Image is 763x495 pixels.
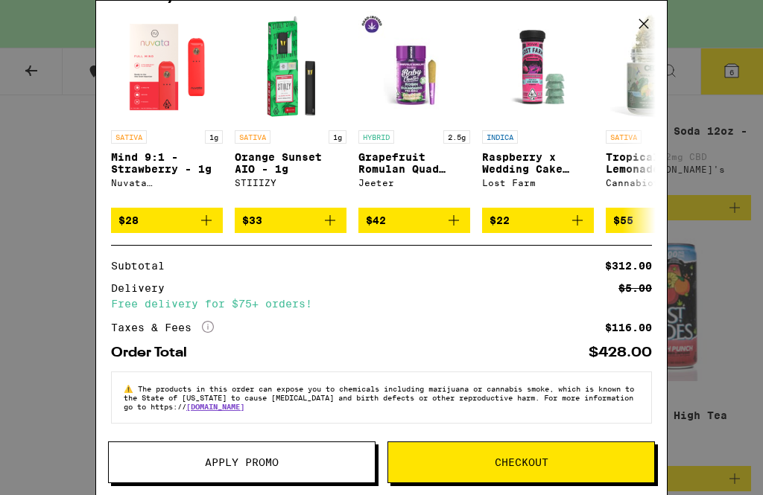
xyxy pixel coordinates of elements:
span: ⚠️ [124,384,138,393]
div: STIIIZY [235,178,346,188]
p: SATIVA [606,130,642,144]
a: Open page for Mind 9:1 - Strawberry - 1g from Nuvata (CA) [111,11,223,208]
img: Lost Farm - Raspberry x Wedding Cake Live Resin Gummies [482,11,594,123]
a: [DOMAIN_NAME] [186,402,244,411]
button: Add to bag [235,208,346,233]
p: Mind 9:1 - Strawberry - 1g [111,151,223,175]
button: Add to bag [482,208,594,233]
div: Free delivery for $75+ orders! [111,298,652,309]
span: $42 [366,214,386,226]
button: Apply Promo [108,441,376,483]
p: Tropical Lemonade - 3.5g [606,151,718,175]
img: STIIIZY - Orange Sunset AIO - 1g [235,11,346,123]
p: 2.5g [443,130,470,144]
span: $33 [242,214,262,226]
p: HYBRID [358,130,394,144]
div: Nuvata ([GEOGRAPHIC_DATA]) [111,178,223,188]
img: Jeeter - Grapefruit Romulan Quad Infused 5-Pack - 2.5g [358,11,470,123]
button: Add to bag [606,208,718,233]
span: The products in this order can expose you to chemicals including marijuana or cannabis smoke, whi... [124,384,634,411]
div: Taxes & Fees [111,321,214,334]
img: Cannabiotix - Tropical Lemonade - 3.5g [606,11,718,123]
a: Open page for Raspberry x Wedding Cake Live Resin Gummies from Lost Farm [482,11,594,208]
p: INDICA [482,130,518,144]
p: 1g [205,130,223,144]
img: Nuvata (CA) - Mind 9:1 - Strawberry - 1g [111,11,223,123]
span: $28 [118,214,139,226]
button: Add to bag [358,208,470,233]
p: Orange Sunset AIO - 1g [235,151,346,175]
div: Order Total [111,346,197,360]
button: Checkout [387,441,655,483]
p: SATIVA [235,130,270,144]
button: Add to bag [111,208,223,233]
span: Apply Promo [205,457,279,467]
p: 1g [329,130,346,144]
p: Grapefruit Romulan Quad Infused 5-Pack - 2.5g [358,151,470,175]
div: Lost Farm [482,178,594,188]
div: Subtotal [111,261,175,271]
div: Delivery [111,283,175,293]
div: $428.00 [589,346,652,360]
span: Checkout [495,457,548,467]
a: Open page for Grapefruit Romulan Quad Infused 5-Pack - 2.5g from Jeeter [358,11,470,208]
div: $312.00 [605,261,652,271]
div: $116.00 [605,322,652,333]
span: $22 [490,214,510,226]
div: Jeeter [358,178,470,188]
a: Open page for Tropical Lemonade - 3.5g from Cannabiotix [606,11,718,208]
p: Raspberry x Wedding Cake Live Resin Gummies [482,151,594,175]
a: Open page for Orange Sunset AIO - 1g from STIIIZY [235,11,346,208]
div: $5.00 [618,283,652,293]
span: $55 [613,214,633,226]
div: Cannabiotix [606,178,718,188]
